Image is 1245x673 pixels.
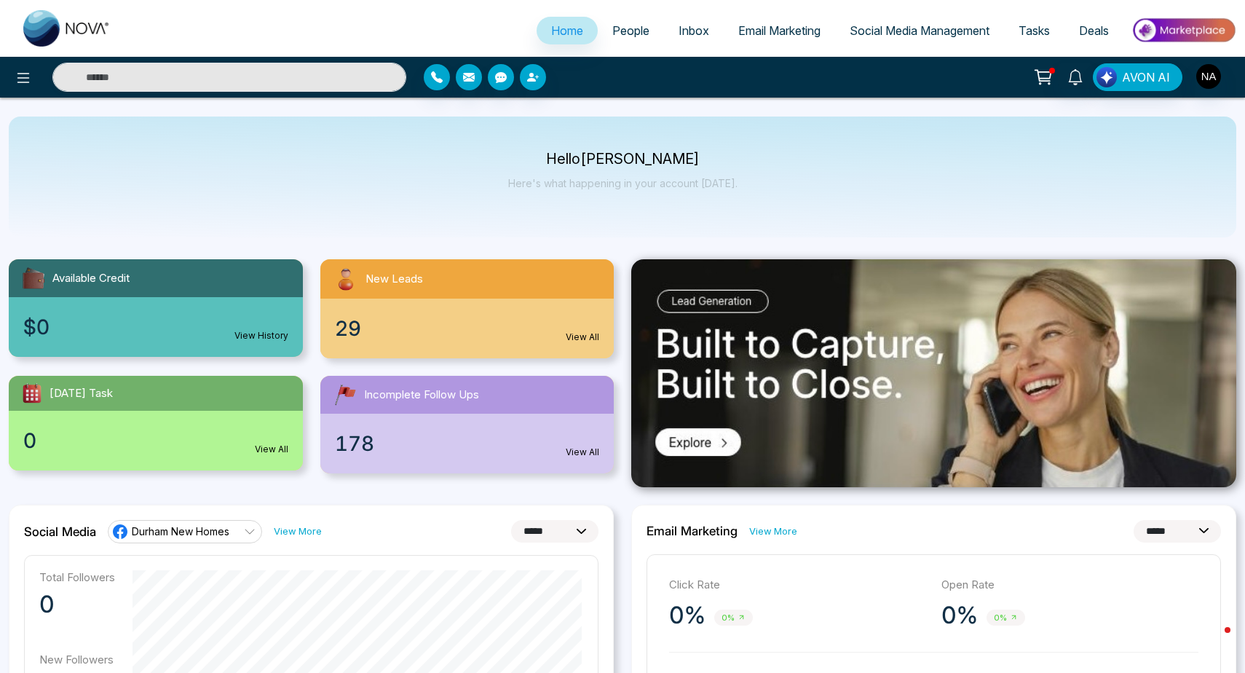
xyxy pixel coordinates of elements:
[749,524,797,538] a: View More
[234,329,288,342] a: View History
[23,425,36,456] span: 0
[1079,23,1109,38] span: Deals
[738,23,821,38] span: Email Marketing
[20,382,44,405] img: todayTask.svg
[669,577,927,594] p: Click Rate
[332,382,358,408] img: followUps.svg
[598,17,664,44] a: People
[335,313,361,344] span: 29
[1122,68,1170,86] span: AVON AI
[551,23,583,38] span: Home
[941,601,978,630] p: 0%
[274,524,322,538] a: View More
[508,153,738,165] p: Hello [PERSON_NAME]
[132,524,229,538] span: Durham New Homes
[52,270,130,287] span: Available Credit
[335,428,374,459] span: 178
[566,446,599,459] a: View All
[39,653,115,666] p: New Followers
[835,17,1004,44] a: Social Media Management
[23,10,111,47] img: Nova CRM Logo
[724,17,835,44] a: Email Marketing
[312,259,623,358] a: New Leads29View All
[1195,623,1230,658] iframe: Intercom live chat
[23,312,50,342] span: $0
[679,23,709,38] span: Inbox
[537,17,598,44] a: Home
[631,259,1236,487] img: .
[39,590,115,619] p: 0
[50,385,113,402] span: [DATE] Task
[508,177,738,189] p: Here's what happening in your account [DATE].
[1131,14,1236,47] img: Market-place.gif
[669,601,705,630] p: 0%
[255,443,288,456] a: View All
[24,524,96,539] h2: Social Media
[1093,63,1182,91] button: AVON AI
[612,23,649,38] span: People
[1196,64,1221,89] img: User Avatar
[647,524,738,538] h2: Email Marketing
[714,610,753,626] span: 0%
[20,265,47,291] img: availableCredit.svg
[664,17,724,44] a: Inbox
[850,23,989,38] span: Social Media Management
[365,271,423,288] span: New Leads
[1019,23,1050,38] span: Tasks
[1064,17,1123,44] a: Deals
[39,570,115,584] p: Total Followers
[566,331,599,344] a: View All
[332,265,360,293] img: newLeads.svg
[941,577,1199,594] p: Open Rate
[987,610,1025,626] span: 0%
[1096,67,1117,87] img: Lead Flow
[364,387,479,404] span: Incomplete Follow Ups
[312,376,623,473] a: Incomplete Follow Ups178View All
[1004,17,1064,44] a: Tasks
